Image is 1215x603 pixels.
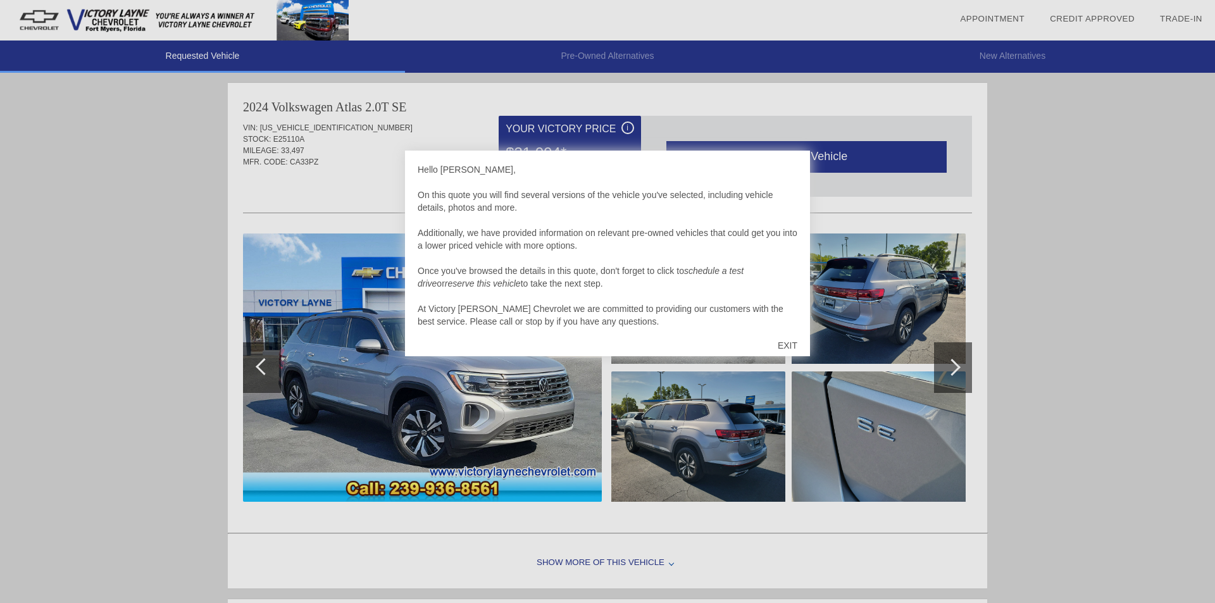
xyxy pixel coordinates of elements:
div: Hello [PERSON_NAME], On this quote you will find several versions of the vehicle you've selected,... [418,163,797,328]
div: EXIT [765,326,810,364]
em: reserve this vehicle [445,278,521,289]
a: Appointment [960,14,1025,23]
a: Credit Approved [1050,14,1135,23]
a: Trade-In [1160,14,1202,23]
